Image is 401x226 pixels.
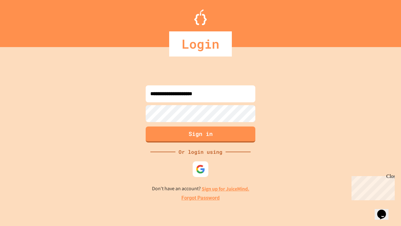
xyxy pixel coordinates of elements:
img: Logo.svg [194,9,207,25]
iframe: chat widget [349,174,395,200]
p: Don't have an account? [152,185,249,193]
div: Chat with us now!Close [3,3,43,40]
a: Sign up for JuiceMind. [202,186,249,192]
button: Sign in [146,126,255,143]
img: google-icon.svg [196,164,205,174]
div: Or login using [175,148,226,156]
div: Login [169,31,232,56]
a: Forgot Password [181,194,220,202]
iframe: chat widget [375,201,395,220]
